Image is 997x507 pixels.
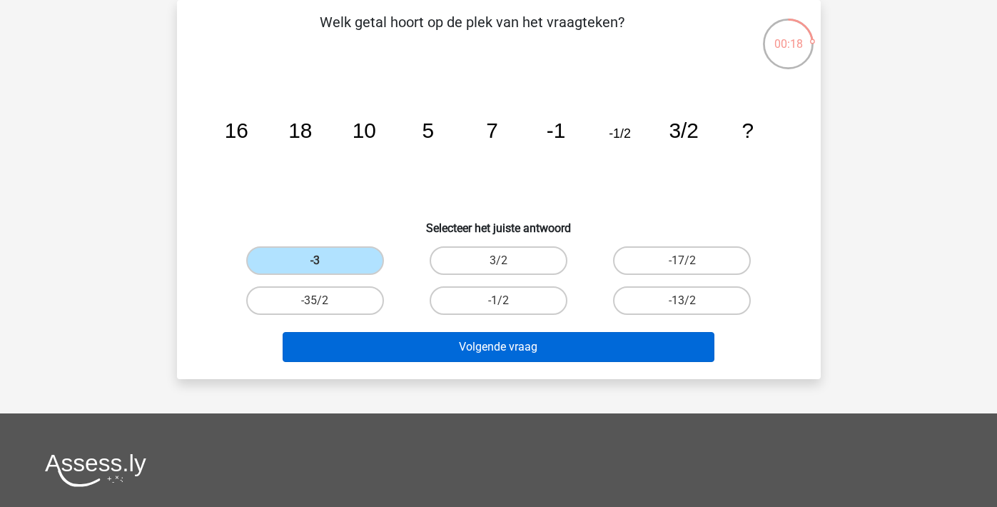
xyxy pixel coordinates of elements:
label: -3 [246,246,384,275]
h6: Selecteer het juiste antwoord [200,210,798,235]
button: Volgende vraag [283,332,714,362]
img: Assessly logo [45,453,146,487]
tspan: 18 [288,119,312,142]
tspan: -1 [546,119,565,142]
label: -13/2 [613,286,751,315]
tspan: 3/2 [669,119,698,142]
div: 00:18 [761,17,815,53]
label: 3/2 [430,246,567,275]
label: -35/2 [246,286,384,315]
p: Welk getal hoort op de plek van het vraagteken? [200,11,744,54]
tspan: -1/2 [609,126,631,141]
tspan: 16 [224,119,248,142]
tspan: ? [742,119,754,142]
label: -1/2 [430,286,567,315]
label: -17/2 [613,246,751,275]
tspan: 7 [486,119,498,142]
tspan: 5 [422,119,434,142]
tspan: 10 [352,119,375,142]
